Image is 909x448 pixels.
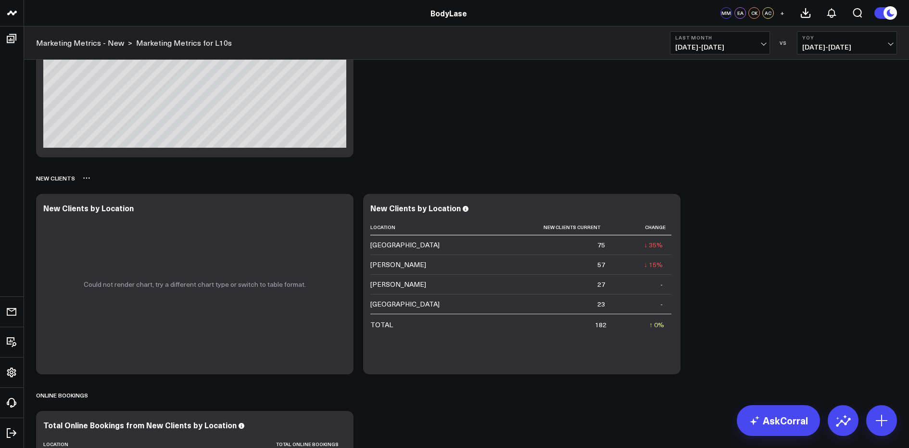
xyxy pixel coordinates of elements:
[43,203,134,213] div: New Clients by Location
[670,31,770,54] button: Last Month[DATE]-[DATE]
[734,7,746,19] div: EA
[430,8,467,18] a: BodyLase
[36,384,88,406] div: Online Bookings
[370,320,393,330] div: TOTAL
[780,10,784,16] span: +
[737,405,820,436] a: AskCorral
[649,320,664,330] div: ↑ 0%
[762,7,774,19] div: AC
[802,43,892,51] span: [DATE] - [DATE]
[597,299,605,309] div: 23
[370,219,467,235] th: Location
[797,31,897,54] button: YoY[DATE]-[DATE]
[370,299,440,309] div: [GEOGRAPHIC_DATA]
[370,203,461,213] div: New Clients by Location
[43,420,237,430] div: Total Online Bookings from New Clients by Location
[660,299,663,309] div: -
[675,43,765,51] span: [DATE] - [DATE]
[84,281,306,288] p: Could not render chart, try a different chart type or switch to table format.
[660,280,663,289] div: -
[136,38,232,48] a: Marketing Metrics for L10s
[370,260,426,269] div: [PERSON_NAME]
[720,7,732,19] div: MM
[370,280,426,289] div: [PERSON_NAME]
[597,280,605,289] div: 27
[675,35,765,40] b: Last Month
[597,240,605,250] div: 75
[775,40,792,46] div: VS
[36,167,75,189] div: New Clients
[644,240,663,250] div: ↓ 35%
[370,240,440,250] div: [GEOGRAPHIC_DATA]
[36,38,132,48] div: >
[748,7,760,19] div: CK
[597,260,605,269] div: 57
[644,260,663,269] div: ↓ 15%
[467,219,614,235] th: New Clients Current
[36,38,124,48] a: Marketing Metrics - New
[595,320,606,330] div: 182
[802,35,892,40] b: YoY
[776,7,788,19] button: +
[614,219,671,235] th: Change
